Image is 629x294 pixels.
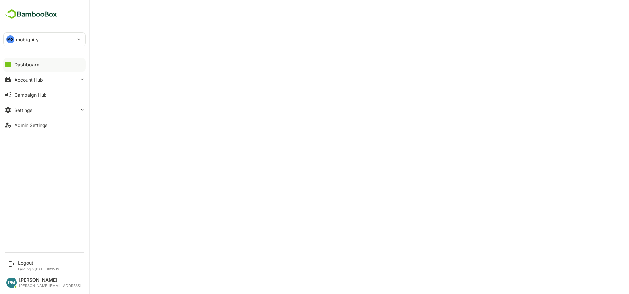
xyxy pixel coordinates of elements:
[16,36,39,43] p: mobiquity
[3,73,86,86] button: Account Hub
[3,88,86,101] button: Campaign Hub
[3,103,86,116] button: Settings
[15,92,47,98] div: Campaign Hub
[19,278,81,283] div: [PERSON_NAME]
[4,33,85,46] div: MOmobiquity
[6,35,14,43] div: MO
[3,118,86,132] button: Admin Settings
[18,260,61,266] div: Logout
[15,62,40,67] div: Dashboard
[3,58,86,71] button: Dashboard
[18,267,61,271] p: Last login: [DATE] 16:35 IST
[15,122,47,128] div: Admin Settings
[15,77,43,82] div: Account Hub
[3,8,59,20] img: BambooboxFullLogoMark.5f36c76dfaba33ec1ec1367b70bb1252.svg
[19,284,81,288] div: [PERSON_NAME][EMAIL_ADDRESS]
[6,278,17,288] div: PM
[15,107,32,113] div: Settings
